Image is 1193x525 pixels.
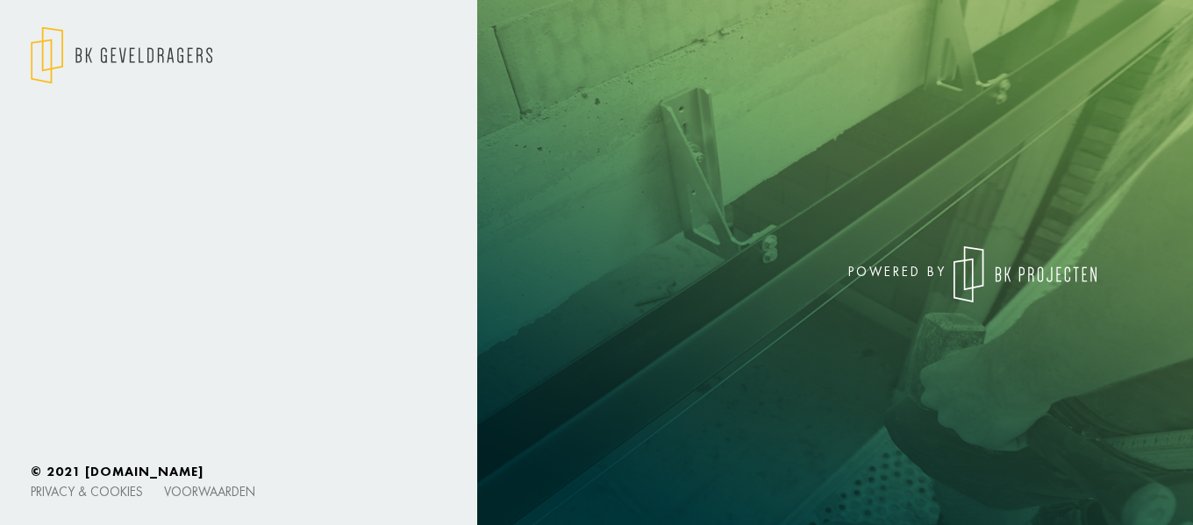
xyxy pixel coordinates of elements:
a: Privacy & cookies [31,483,143,500]
div: powered by [610,246,1097,302]
a: Voorwaarden [164,483,255,500]
img: logo [954,246,1097,302]
img: logo [31,26,212,84]
h6: © 2021 [DOMAIN_NAME] [31,464,1162,479]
